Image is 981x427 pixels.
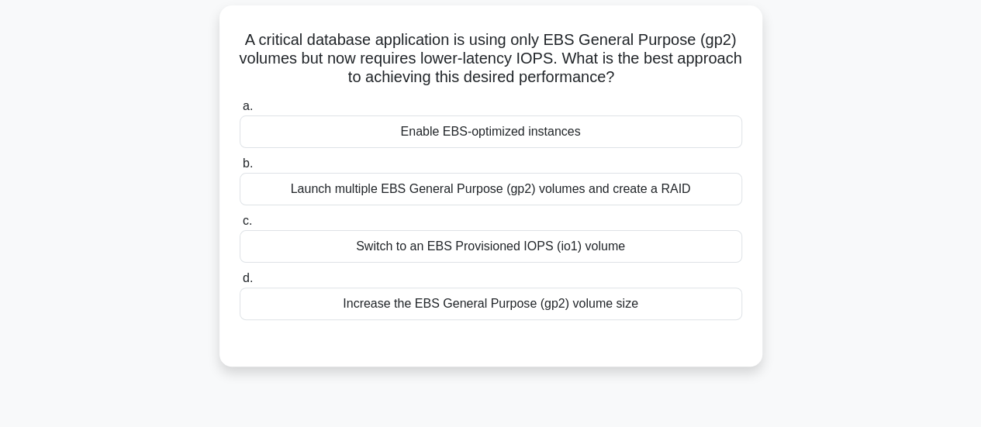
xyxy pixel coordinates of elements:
span: a. [243,99,253,112]
span: c. [243,214,252,227]
div: Switch to an EBS Provisioned IOPS (io1) volume [240,230,742,263]
div: Enable EBS-optimized instances [240,115,742,148]
div: Increase the EBS General Purpose (gp2) volume size [240,288,742,320]
span: b. [243,157,253,170]
span: d. [243,271,253,284]
div: Launch multiple EBS General Purpose (gp2) volumes and create a RAID [240,173,742,205]
h5: A critical database application is using only EBS General Purpose (gp2) volumes but now requires ... [238,30,744,88]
